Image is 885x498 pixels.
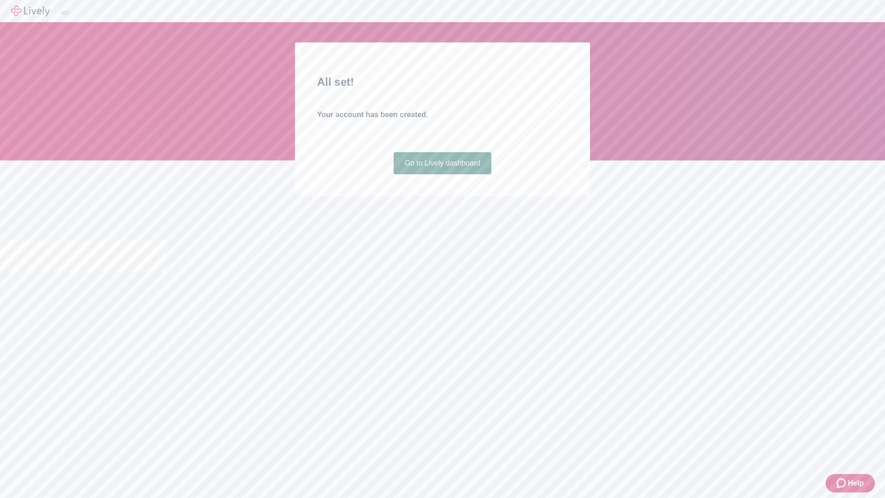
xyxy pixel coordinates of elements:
[848,478,864,489] span: Help
[317,74,568,90] h2: All set!
[394,152,492,174] a: Go to Lively dashboard
[317,109,568,120] h4: Your account has been created.
[61,12,68,14] button: Log out
[11,6,50,17] img: Lively
[826,474,875,492] button: Zendesk support iconHelp
[837,478,848,489] svg: Zendesk support icon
